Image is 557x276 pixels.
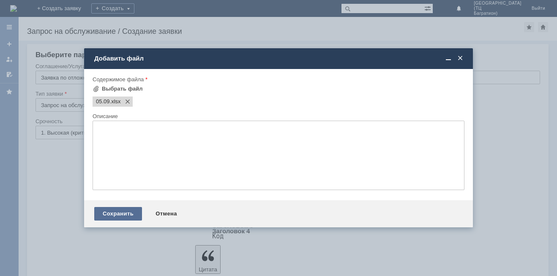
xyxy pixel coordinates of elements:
[444,55,453,62] span: Свернуть (Ctrl + M)
[93,77,463,82] div: Содержимое файла
[102,86,143,92] div: Выбрать файл
[456,55,464,62] span: Закрыть
[110,98,121,105] span: 05.09.xlsx
[94,55,464,62] div: Добавить файл
[93,113,463,119] div: Описание
[96,98,110,105] span: 05.09.xlsx
[3,3,123,10] div: Добрый вечер! Чеки на удаление от 05.09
